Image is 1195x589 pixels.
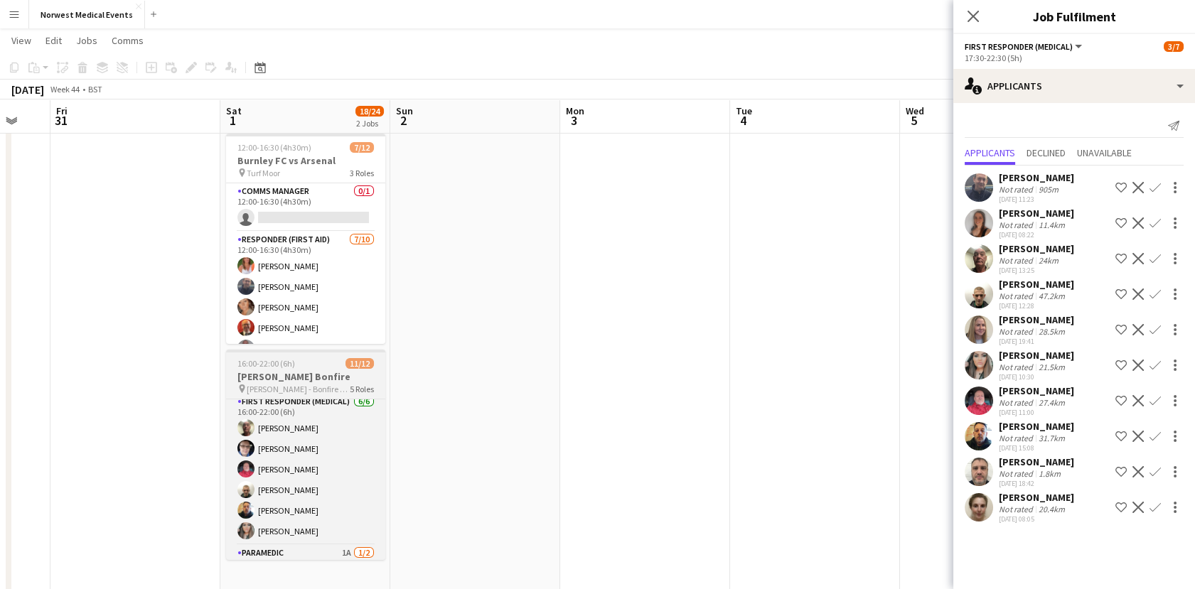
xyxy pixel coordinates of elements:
div: [DATE] 12:28 [999,301,1074,310]
h3: Job Fulfilment [953,7,1195,26]
div: [DATE] 11:00 [999,408,1074,417]
span: Tue [736,104,752,117]
div: [DATE] 08:22 [999,230,1074,239]
div: Not rated [999,326,1036,337]
div: [PERSON_NAME] [999,207,1074,220]
div: [DATE] 19:41 [999,337,1074,346]
span: 18/24 [355,106,384,117]
span: Unavailable [1077,148,1132,158]
div: 905m [1036,184,1061,195]
div: Not rated [999,397,1036,408]
app-card-role: Comms Manager0/112:00-16:30 (4h30m) [226,183,385,232]
span: First Responder (Medical) [965,41,1073,52]
span: 3 [564,112,584,129]
span: 7/12 [350,142,374,153]
div: 47.2km [1036,291,1068,301]
div: 21.5km [1036,362,1068,372]
div: 1.8km [1036,468,1063,479]
div: [DATE] 13:25 [999,266,1074,275]
span: Wed [906,104,924,117]
span: 16:00-22:00 (6h) [237,358,295,369]
div: [DATE] 15:08 [999,443,1074,453]
span: Comms [112,34,144,47]
div: [PERSON_NAME] [999,455,1074,468]
span: 4 [734,112,752,129]
span: Week 44 [47,84,82,94]
div: [DATE] 11:23 [999,195,1074,204]
span: 31 [54,112,68,129]
span: Edit [45,34,62,47]
div: 2 Jobs [356,118,383,129]
div: [PERSON_NAME] [999,171,1074,184]
div: [PERSON_NAME] [999,242,1074,255]
div: [DATE] [11,82,44,97]
div: Not rated [999,433,1036,443]
span: Fri [56,104,68,117]
div: Not rated [999,255,1036,266]
app-job-card: 12:00-16:30 (4h30m)7/12Burnley FC vs Arsenal Turf Moor3 RolesComms Manager0/112:00-16:30 (4h30m) ... [226,134,385,344]
div: Not rated [999,504,1036,514]
div: 27.4km [1036,397,1068,408]
span: Applicants [965,148,1015,158]
span: 11/12 [345,358,374,369]
span: 1 [224,112,242,129]
span: Sat [226,104,242,117]
div: 28.5km [1036,326,1068,337]
div: [DATE] 10:30 [999,372,1074,382]
div: 24km [1036,255,1061,266]
span: 3/7 [1164,41,1184,52]
div: Not rated [999,468,1036,479]
span: Mon [566,104,584,117]
app-card-role: Responder (First Aid)7/1012:00-16:30 (4h30m)[PERSON_NAME][PERSON_NAME][PERSON_NAME][PERSON_NAME][... [226,232,385,465]
span: 5 [904,112,924,129]
div: [PERSON_NAME] [999,278,1074,291]
button: First Responder (Medical) [965,41,1084,52]
span: [PERSON_NAME] - Bonfire & Fireworks [247,384,350,394]
div: 11.4km [1036,220,1068,230]
div: Applicants [953,69,1195,103]
div: 20.4km [1036,504,1068,514]
div: 17:30-22:30 (5h) [965,53,1184,63]
a: Jobs [70,31,103,50]
button: Norwest Medical Events [29,1,145,28]
app-card-role: First Responder (Medical)6/616:00-22:00 (6h)[PERSON_NAME][PERSON_NAME][PERSON_NAME][PERSON_NAME][... [226,394,385,545]
div: [PERSON_NAME] [999,349,1074,362]
span: 12:00-16:30 (4h30m) [237,142,311,153]
span: 2 [394,112,413,129]
div: [PERSON_NAME] [999,313,1074,326]
h3: Burnley FC vs Arsenal [226,154,385,167]
a: Edit [40,31,68,50]
div: [PERSON_NAME] [999,420,1074,433]
div: Not rated [999,184,1036,195]
div: [PERSON_NAME] [999,384,1074,397]
app-job-card: 16:00-22:00 (6h)11/12[PERSON_NAME] Bonfire [PERSON_NAME] - Bonfire & Fireworks5 Roles[PERSON_NAME... [226,350,385,560]
h3: [PERSON_NAME] Bonfire [226,370,385,383]
div: Not rated [999,291,1036,301]
a: Comms [106,31,149,50]
div: Not rated [999,362,1036,372]
span: Jobs [76,34,97,47]
div: [DATE] 18:42 [999,479,1074,488]
span: 5 Roles [350,384,374,394]
span: View [11,34,31,47]
div: Not rated [999,220,1036,230]
span: Sun [396,104,413,117]
a: View [6,31,37,50]
div: BST [88,84,102,94]
span: Turf Moor [247,168,280,178]
div: [PERSON_NAME] [999,491,1074,504]
div: [DATE] 08:05 [999,514,1074,524]
span: 3 Roles [350,168,374,178]
div: 31.7km [1036,433,1068,443]
span: Declined [1027,148,1066,158]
